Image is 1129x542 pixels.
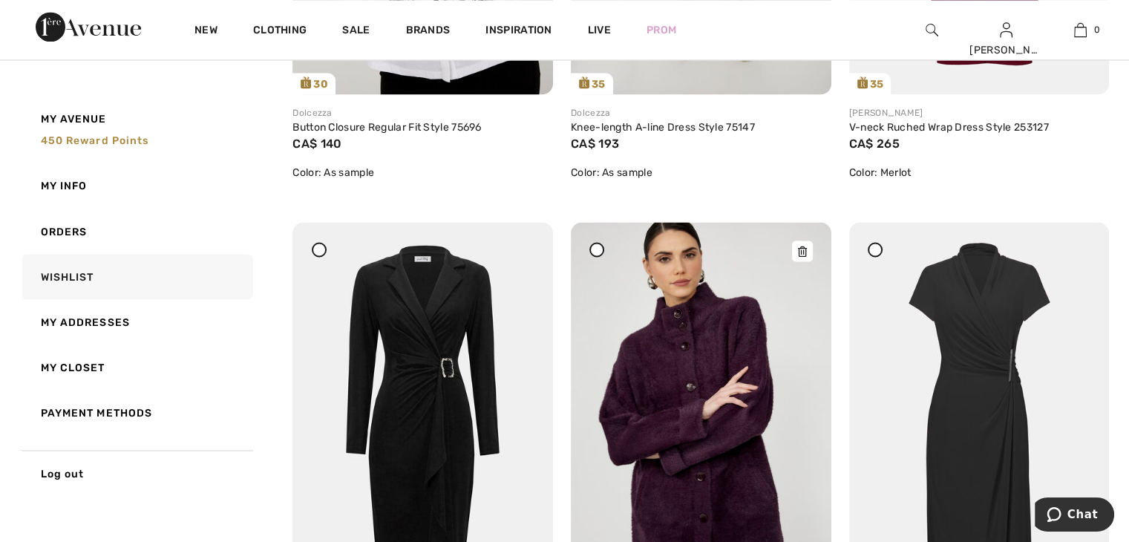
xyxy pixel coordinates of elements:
[1000,21,1012,39] img: My Info
[19,163,253,209] a: My Info
[849,165,1110,180] div: Color: Merlot
[41,111,107,127] span: My Avenue
[19,390,253,435] a: Payment Methods
[571,121,755,134] a: Knee-length A-line Dress Style 75147
[849,137,900,151] span: CA$ 265
[571,165,831,180] div: Color: As sample
[19,209,253,254] a: Orders
[571,106,831,120] div: Dolcezza
[1094,23,1100,36] span: 0
[849,121,1049,134] a: V-neck Ruched Wrap Dress Style 253127
[1035,497,1114,535] iframe: Opens a widget where you can chat to one of our agents
[19,450,253,496] a: Log out
[19,345,253,390] a: My Closet
[926,21,938,39] img: search the website
[292,106,553,120] div: Dolcezza
[292,121,481,134] a: Button Closure Regular Fit Style 75696
[588,22,611,38] a: Live
[485,24,552,39] span: Inspiration
[969,42,1042,58] div: [PERSON_NAME]
[1074,21,1087,39] img: My Bag
[1044,21,1116,39] a: 0
[1000,22,1012,36] a: Sign In
[342,24,370,39] a: Sale
[19,254,253,299] a: Wishlist
[19,299,253,345] a: My Addresses
[194,24,217,39] a: New
[406,24,451,39] a: Brands
[849,106,1110,120] div: [PERSON_NAME]
[36,12,141,42] img: 1ère Avenue
[647,22,676,38] a: Prom
[292,137,341,151] span: CA$ 140
[292,165,553,180] div: Color: As sample
[253,24,307,39] a: Clothing
[571,137,619,151] span: CA$ 193
[41,134,149,147] span: 450 Reward points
